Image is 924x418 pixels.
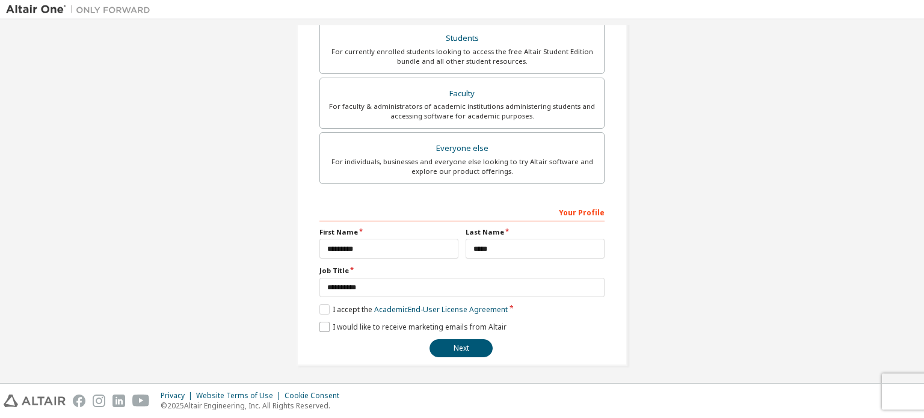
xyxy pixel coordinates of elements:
[161,391,196,401] div: Privacy
[4,395,66,407] img: altair_logo.svg
[327,85,597,102] div: Faculty
[73,395,85,407] img: facebook.svg
[466,227,605,237] label: Last Name
[430,339,493,357] button: Next
[6,4,156,16] img: Altair One
[132,395,150,407] img: youtube.svg
[319,322,507,332] label: I would like to receive marketing emails from Altair
[327,140,597,157] div: Everyone else
[327,102,597,121] div: For faculty & administrators of academic institutions administering students and accessing softwa...
[196,391,285,401] div: Website Terms of Use
[319,202,605,221] div: Your Profile
[327,47,597,66] div: For currently enrolled students looking to access the free Altair Student Edition bundle and all ...
[319,266,605,275] label: Job Title
[285,391,346,401] div: Cookie Consent
[319,227,458,237] label: First Name
[374,304,508,315] a: Academic End-User License Agreement
[112,395,125,407] img: linkedin.svg
[327,30,597,47] div: Students
[327,157,597,176] div: For individuals, businesses and everyone else looking to try Altair software and explore our prod...
[161,401,346,411] p: © 2025 Altair Engineering, Inc. All Rights Reserved.
[93,395,105,407] img: instagram.svg
[319,304,508,315] label: I accept the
